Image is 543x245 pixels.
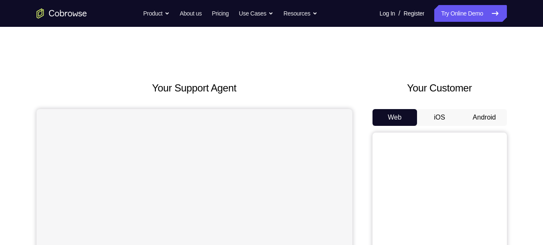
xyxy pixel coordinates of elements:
[434,5,506,22] a: Try Online Demo
[283,5,317,22] button: Resources
[212,5,228,22] a: Pricing
[462,109,507,126] button: Android
[372,81,507,96] h2: Your Customer
[239,5,273,22] button: Use Cases
[37,81,352,96] h2: Your Support Agent
[399,8,400,18] span: /
[417,109,462,126] button: iOS
[37,8,87,18] a: Go to the home page
[380,5,395,22] a: Log In
[143,5,170,22] button: Product
[180,5,202,22] a: About us
[404,5,424,22] a: Register
[372,109,417,126] button: Web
